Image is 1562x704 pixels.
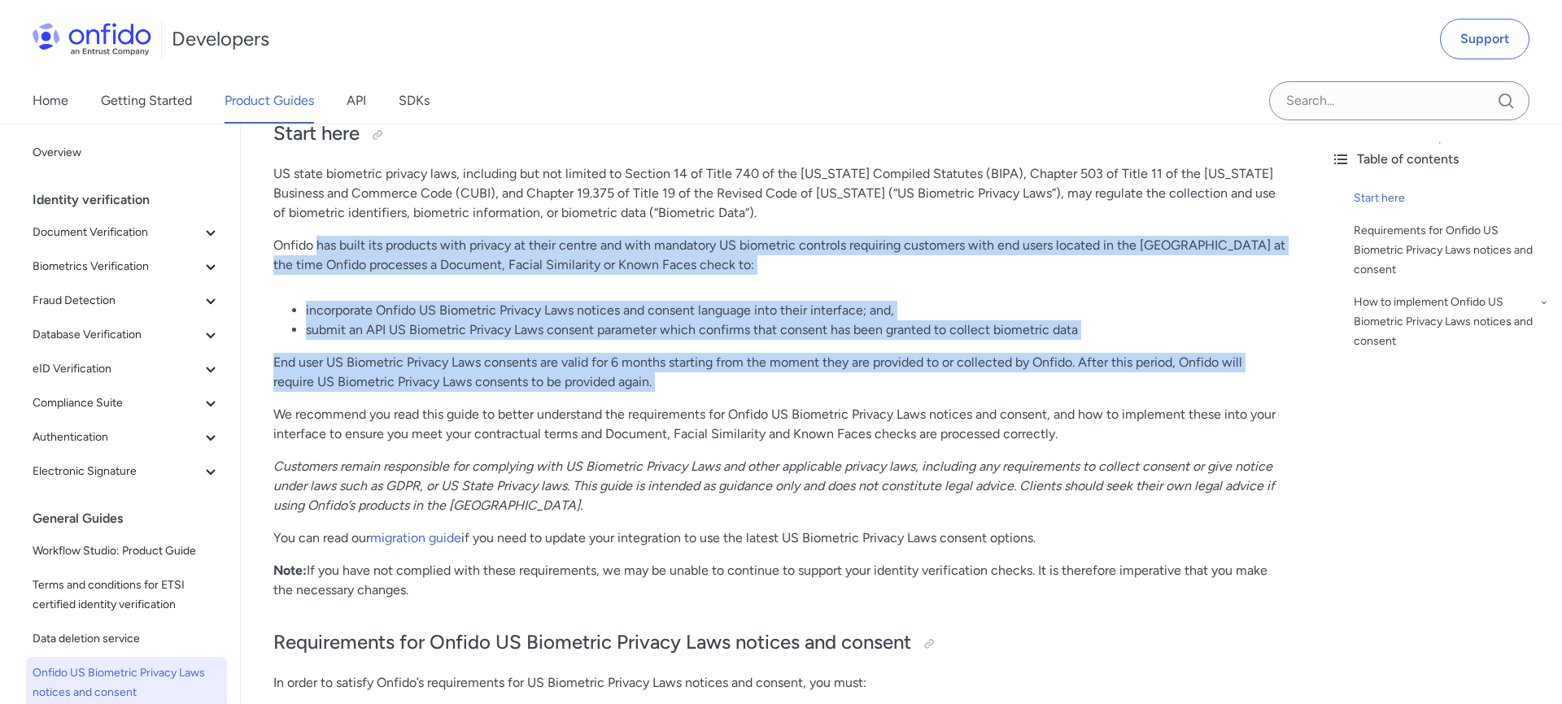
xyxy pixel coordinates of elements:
span: Compliance Suite [33,393,201,413]
span: Fraud Detection [33,291,201,311]
span: Data deletion service [33,629,220,649]
button: Electronic Signature [26,455,227,488]
span: Electronic Signature [33,462,201,481]
a: SDKs [399,78,430,124]
p: You can read our if you need to update your integration to use the latest US Biometric Privacy La... [273,528,1285,548]
p: US state biometric privacy laws, including but not limited to Section 14 of Title 740 of the [US_... [273,164,1285,223]
p: End user US Biometric Privacy Laws consents are valid for 6 months starting from the moment they ... [273,353,1285,392]
img: Onfido Logo [33,23,151,55]
span: Terms and conditions for ETSI certified identity verification [33,576,220,615]
li: submit an API US Biometric Privacy Laws consent parameter which confirms that consent has been gr... [306,320,1285,340]
p: We recommend you read this guide to better understand the requirements for Onfido US Biometric Pr... [273,405,1285,444]
p: If you have not complied with these requirements, we may be unable to continue to support your id... [273,561,1285,600]
h1: Developers [172,26,269,52]
div: Identity verification [33,184,233,216]
em: Customers remain responsible for complying with US Biometric Privacy Laws and other applicable pr... [273,458,1275,513]
span: Document Verification [33,223,201,242]
a: Start here [1354,189,1549,208]
button: Compliance Suite [26,387,227,419]
input: Onfido search input field [1269,81,1529,120]
a: migration guide [370,530,461,545]
li: incorporate Onfido US Biometric Privacy Laws notices and consent language into their interface; and, [306,301,1285,320]
a: Getting Started [101,78,192,124]
span: eID Verification [33,359,201,379]
p: In order to satisfy Onfido’s requirements for US Biometric Privacy Laws notices and consent, you ... [273,673,1285,693]
span: Biometrics Verification [33,257,201,276]
h2: Requirements for Onfido US Biometric Privacy Laws notices and consent [273,629,1285,657]
div: Table of contents [1331,150,1549,169]
button: Biometrics Verification [26,250,227,283]
button: Authentication [26,421,227,454]
a: How to implement Onfido US Biometric Privacy Laws notices and consent [1354,293,1549,351]
a: Workflow Studio: Product Guide [26,535,227,567]
a: API [347,78,366,124]
button: Fraud Detection [26,285,227,317]
h2: Start here [273,120,1285,148]
div: General Guides [33,502,233,535]
span: Overview [33,143,220,163]
span: Database Verification [33,325,201,345]
a: Home [33,78,68,124]
a: Data deletion service [26,623,227,655]
a: Overview [26,137,227,169]
button: Document Verification [26,216,227,249]
a: Terms and conditions for ETSI certified identity verification [26,569,227,621]
button: Database Verification [26,319,227,351]
a: Product Guides [225,78,314,124]
span: Onfido US Biometric Privacy Laws notices and consent [33,663,220,702]
strong: Note: [273,563,307,578]
p: Onfido has built its products with privacy at their centre and with mandatory US biometric contro... [273,236,1285,275]
span: Workflow Studio: Product Guide [33,541,220,561]
button: eID Verification [26,353,227,385]
span: Authentication [33,428,201,447]
a: Support [1440,19,1529,59]
a: Requirements for Onfido US Biometric Privacy Laws notices and consent [1354,221,1549,280]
